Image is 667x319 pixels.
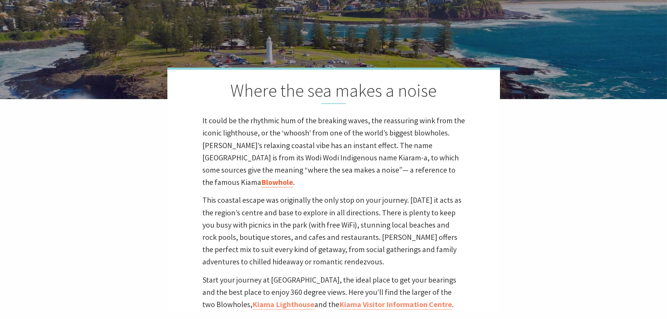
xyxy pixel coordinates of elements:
[202,274,465,311] p: Start your journey at [GEOGRAPHIC_DATA], the ideal place to get your bearings and the best place ...
[261,177,293,187] a: Blowhole
[252,299,314,310] a: Kiama Lighthouse
[202,80,465,104] h2: Where the sea makes a noise
[339,299,452,310] a: Kiama Visitor Information Centre
[202,115,465,188] p: It could be the rhythmic hum of the breaking waves, the reassuring wink from the iconic lighthous...
[202,194,465,268] p: This coastal escape was originally the only stop on your journey. [DATE] it acts as the region’s ...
